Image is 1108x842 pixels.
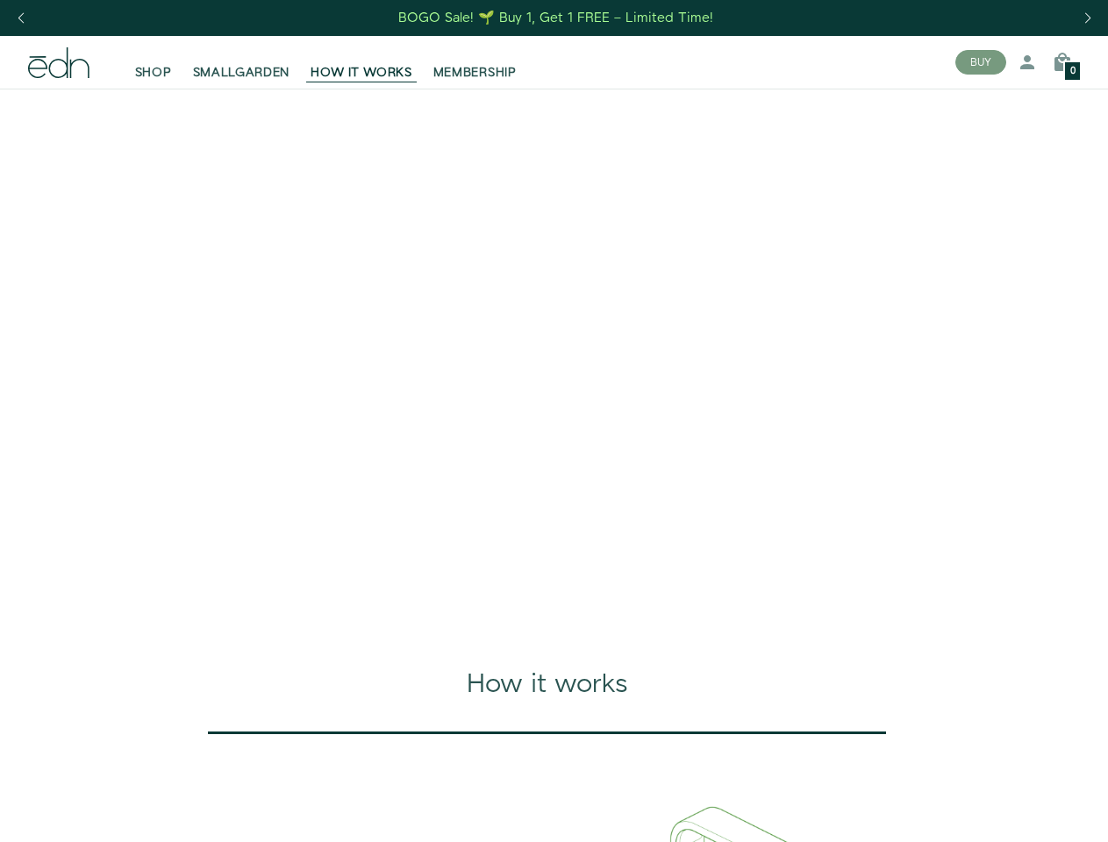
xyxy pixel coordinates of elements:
[955,50,1006,75] button: BUY
[423,43,527,82] a: MEMBERSHIP
[398,9,713,27] div: BOGO Sale! 🌱 Buy 1, Get 1 FREE – Limited Time!
[300,43,422,82] a: HOW IT WORKS
[182,43,301,82] a: SMALLGARDEN
[125,43,182,82] a: SHOP
[311,64,411,82] span: HOW IT WORKS
[63,666,1031,703] div: How it works
[433,64,517,82] span: MEMBERSHIP
[193,64,290,82] span: SMALLGARDEN
[135,64,172,82] span: SHOP
[397,4,715,32] a: BOGO Sale! 🌱 Buy 1, Get 1 FREE – Limited Time!
[1070,67,1076,76] span: 0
